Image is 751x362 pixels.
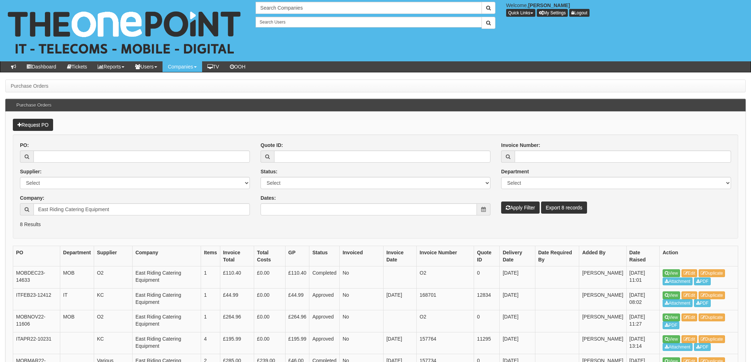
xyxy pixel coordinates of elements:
td: ITAPR22-10231 [13,332,60,354]
th: GP [285,246,309,266]
td: 168701 [417,288,474,310]
th: Status [309,246,340,266]
td: O2 [417,266,474,289]
a: Edit [681,269,698,277]
td: [DATE] 11:27 [626,310,659,332]
td: 1 [201,266,220,289]
a: Attachment [663,277,693,285]
a: Edit [681,335,698,343]
label: Status: [261,168,277,175]
td: 0 [474,310,500,332]
li: Purchase Orders [11,82,48,90]
td: ITFEB23-12412 [13,288,60,310]
td: MOB [60,310,94,332]
td: East Riding Catering Equipment [132,266,201,289]
td: No [340,332,384,354]
a: PDF [694,277,711,285]
td: 4 [201,332,220,354]
a: My Settings [537,9,568,17]
td: 12834 [474,288,500,310]
td: IT [60,288,94,310]
a: Export 8 records [541,202,587,214]
td: MOBNOV22-11606 [13,310,60,332]
td: [PERSON_NAME] [579,332,626,354]
td: No [340,266,384,289]
td: MOBDEC23-14633 [13,266,60,289]
th: Items [201,246,220,266]
a: OOH [225,61,251,72]
label: Dates: [261,194,276,202]
td: No [340,310,384,332]
td: MOB [60,266,94,289]
td: [DATE] 08:02 [626,288,659,310]
a: TV [202,61,225,72]
h3: Purchase Orders [13,99,55,111]
a: Dashboard [21,61,62,72]
p: 8 Results [20,221,731,228]
td: Completed [309,266,340,289]
td: KC [94,332,132,354]
label: Company: [20,194,44,202]
a: View [663,335,680,343]
td: [PERSON_NAME] [579,266,626,289]
th: Invoice Total [220,246,254,266]
th: Delivery Date [500,246,535,266]
td: 11295 [474,332,500,354]
td: £44.99 [220,288,254,310]
th: Department [60,246,94,266]
td: [DATE] [500,266,535,289]
td: [DATE] [383,332,416,354]
a: Duplicate [699,313,725,321]
td: [PERSON_NAME] [579,288,626,310]
td: O2 [417,310,474,332]
a: Request PO [13,119,53,131]
td: O2 [94,310,132,332]
td: £0.00 [254,288,286,310]
a: Logout [569,9,590,17]
td: East Riding Catering Equipment [132,288,201,310]
td: KC [94,288,132,310]
td: 0 [474,266,500,289]
td: No [340,288,384,310]
td: £110.40 [285,266,309,289]
a: PDF [694,343,711,351]
td: £195.99 [285,332,309,354]
a: View [663,269,680,277]
a: Edit [681,313,698,321]
label: Supplier: [20,168,42,175]
a: Users [130,61,163,72]
a: Duplicate [699,335,725,343]
td: [DATE] 11:01 [626,266,659,289]
th: Supplier [94,246,132,266]
a: PDF [663,321,679,329]
td: 157764 [417,332,474,354]
td: Approved [309,310,340,332]
td: [DATE] 13:14 [626,332,659,354]
td: [PERSON_NAME] [579,310,626,332]
input: Search Companies [256,2,482,14]
td: £264.96 [285,310,309,332]
th: Action [660,246,738,266]
button: Quick Links [506,9,535,17]
label: Invoice Number: [501,142,540,149]
a: Duplicate [699,291,725,299]
td: £0.00 [254,332,286,354]
a: View [663,291,680,299]
a: Attachment [663,299,693,307]
td: Approved [309,288,340,310]
th: Invoiced [340,246,384,266]
a: Attachment [663,343,693,351]
td: [DATE] [500,288,535,310]
td: £110.40 [220,266,254,289]
td: £44.99 [285,288,309,310]
a: View [663,313,680,321]
a: Reports [92,61,130,72]
td: [DATE] [500,332,535,354]
label: Department [501,168,529,175]
td: Approved [309,332,340,354]
td: East Riding Catering Equipment [132,310,201,332]
div: Welcome, [501,2,751,17]
a: Tickets [62,61,93,72]
td: £0.00 [254,310,286,332]
th: Added By [579,246,626,266]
